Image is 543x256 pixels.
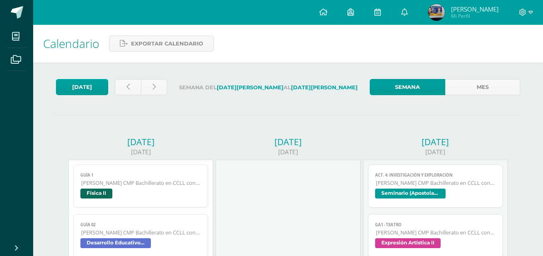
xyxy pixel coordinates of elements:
[80,238,151,248] span: Desarrollo Educativo y Proyecto de Vida
[81,229,201,236] span: [PERSON_NAME] CMP Bachillerato en CCLL con Orientación en Computación
[291,84,358,91] strong: [DATE][PERSON_NAME]
[56,79,108,95] a: [DATE]
[451,5,499,13] span: [PERSON_NAME]
[368,165,503,208] a: ACT. 4: INVESTIGACIÓN Y EXPLORACIÓN[PERSON_NAME] CMP Bachillerato en CCLL con Orientación en Comp...
[80,172,201,178] span: Guía 1
[376,179,496,187] span: [PERSON_NAME] CMP Bachillerato en CCLL con Orientación en Computación
[216,148,360,156] div: [DATE]
[428,4,445,21] img: 7fd2f5911be2e44435e5a07479c5e666.png
[80,189,112,199] span: Física II
[375,238,441,248] span: Expresión Artística II
[445,79,520,95] a: Mes
[81,179,201,187] span: [PERSON_NAME] CMP Bachillerato en CCLL con Orientación en Computación
[73,165,208,208] a: Guía 1[PERSON_NAME] CMP Bachillerato en CCLL con Orientación en ComputaciónFísica II
[363,148,508,156] div: [DATE]
[216,136,360,148] div: [DATE]
[174,79,363,96] label: Semana del al
[43,36,99,51] span: Calendario
[80,222,201,227] span: Guía 02
[375,189,446,199] span: Seminario (Apostolado Juvenil [DEMOGRAPHIC_DATA] -AJS)
[370,79,445,95] a: Semana
[375,172,496,178] span: ACT. 4: INVESTIGACIÓN Y EXPLORACIÓN
[68,148,213,156] div: [DATE]
[376,229,496,236] span: [PERSON_NAME] CMP Bachillerato en CCLL con Orientación en Computación
[68,136,213,148] div: [DATE]
[375,222,496,227] span: GA1 - TEATRO
[363,136,508,148] div: [DATE]
[131,36,203,51] span: Exportar calendario
[109,36,214,52] a: Exportar calendario
[451,12,499,19] span: Mi Perfil
[217,84,284,91] strong: [DATE][PERSON_NAME]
